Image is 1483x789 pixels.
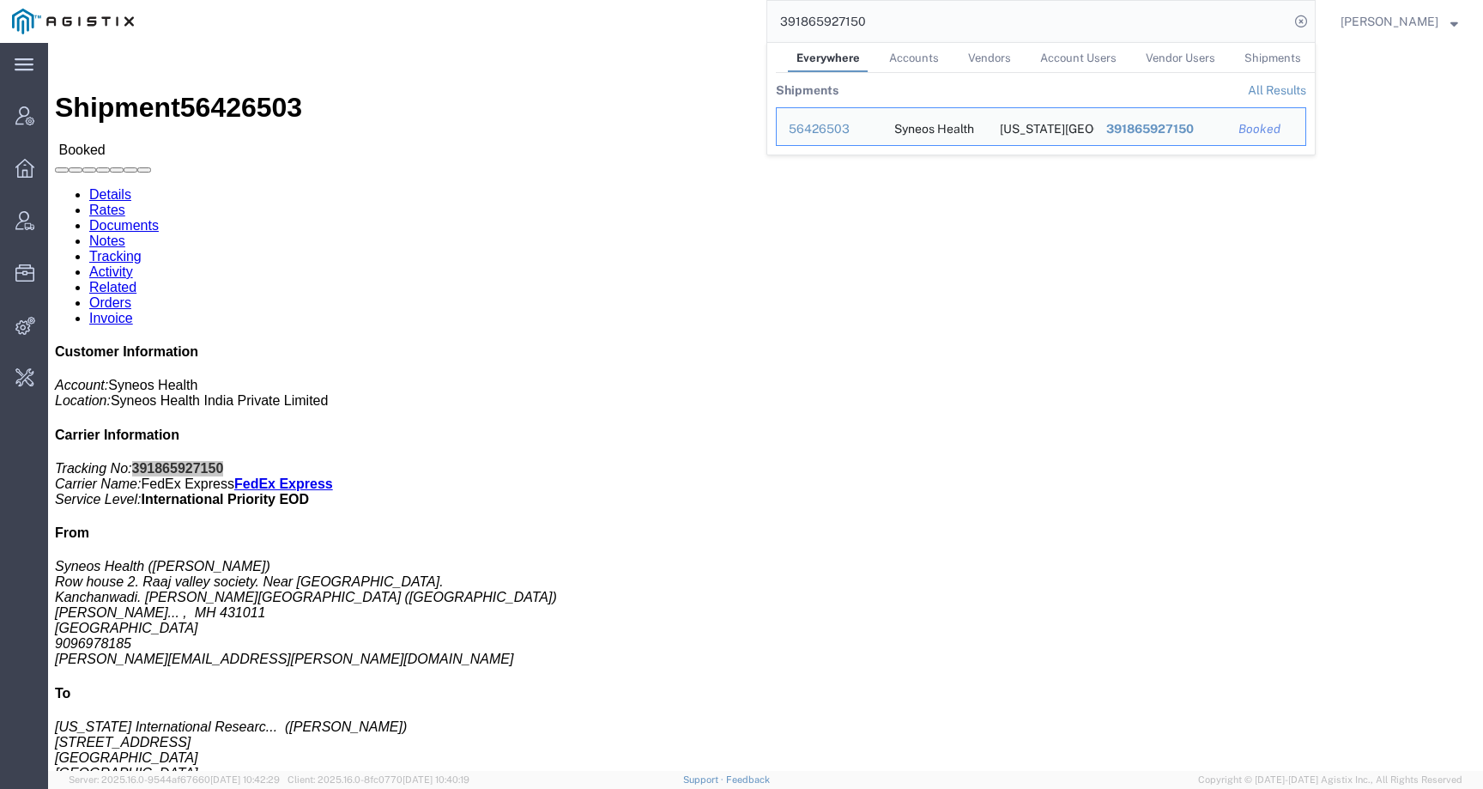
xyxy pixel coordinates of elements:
[1340,11,1459,32] button: [PERSON_NAME]
[683,774,726,785] a: Support
[1106,120,1215,138] div: 391865927150
[889,52,939,64] span: Accounts
[1040,52,1117,64] span: Account Users
[210,774,280,785] span: [DATE] 10:42:29
[288,774,469,785] span: Client: 2025.16.0-8fc0770
[776,73,838,107] th: Shipments
[48,43,1483,771] iframe: FS Legacy Container
[789,120,870,138] div: 56426503
[726,774,770,785] a: Feedback
[12,9,134,34] img: logo
[403,774,469,785] span: [DATE] 10:40:19
[1244,52,1301,64] span: Shipments
[776,73,1315,155] table: Search Results
[968,52,1011,64] span: Vendors
[1106,122,1194,136] span: 391865927150
[1248,83,1306,97] a: View all shipments found by criterion
[1238,120,1293,138] div: Booked
[767,1,1289,42] input: Search for shipment number, reference number
[1146,52,1215,64] span: Vendor Users
[796,52,860,64] span: Everywhere
[1000,108,1082,145] div: Florida International Research Center
[894,108,974,145] div: Syneos Health
[69,774,280,785] span: Server: 2025.16.0-9544af67660
[1341,12,1438,31] span: Kate Petrenko
[1198,773,1462,787] span: Copyright © [DATE]-[DATE] Agistix Inc., All Rights Reserved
